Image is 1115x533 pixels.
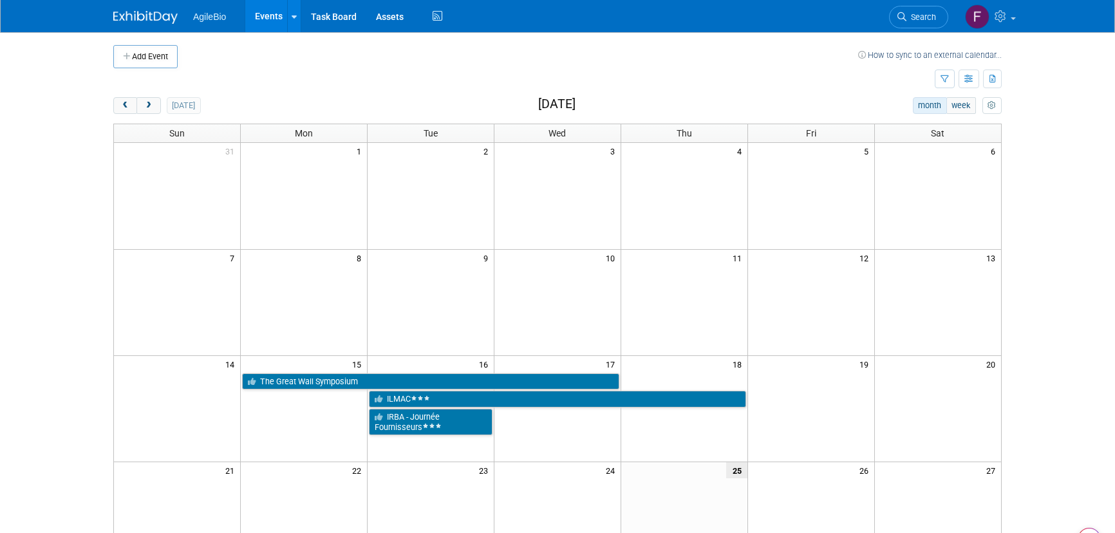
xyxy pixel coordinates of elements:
span: 27 [985,462,1001,478]
span: 22 [351,462,367,478]
a: How to sync to an external calendar... [858,50,1002,60]
span: 18 [731,356,747,372]
button: month [913,97,947,114]
span: 8 [355,250,367,266]
span: 13 [985,250,1001,266]
span: 10 [604,250,621,266]
span: 23 [478,462,494,478]
span: Tue [424,128,438,138]
a: The Great Wall Symposium [242,373,619,390]
h2: [DATE] [538,97,576,111]
span: Mon [295,128,313,138]
span: Thu [677,128,692,138]
span: 2 [482,143,494,159]
button: week [946,97,976,114]
span: 26 [858,462,874,478]
img: ExhibitDay [113,11,178,24]
button: [DATE] [167,97,201,114]
span: 31 [224,143,240,159]
span: 4 [736,143,747,159]
span: 16 [478,356,494,372]
span: 1 [355,143,367,159]
i: Personalize Calendar [988,102,996,110]
a: ILMAC [369,391,746,407]
span: 25 [726,462,747,478]
span: Sat [931,128,944,138]
span: 15 [351,356,367,372]
button: prev [113,97,137,114]
span: 6 [989,143,1001,159]
button: next [136,97,160,114]
button: Add Event [113,45,178,68]
span: Fri [806,128,816,138]
img: Fouad Batel [965,5,989,29]
span: 12 [858,250,874,266]
span: 11 [731,250,747,266]
span: Search [906,12,936,22]
button: myCustomButton [982,97,1002,114]
span: AgileBio [193,12,226,22]
span: 17 [604,356,621,372]
span: 14 [224,356,240,372]
span: 3 [609,143,621,159]
span: Wed [548,128,566,138]
span: 19 [858,356,874,372]
span: 21 [224,462,240,478]
a: IRBA - Journée Fournisseurs [369,409,492,435]
span: 7 [229,250,240,266]
a: Search [889,6,948,28]
span: 9 [482,250,494,266]
span: Sun [169,128,185,138]
span: 5 [863,143,874,159]
span: 20 [985,356,1001,372]
span: 24 [604,462,621,478]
